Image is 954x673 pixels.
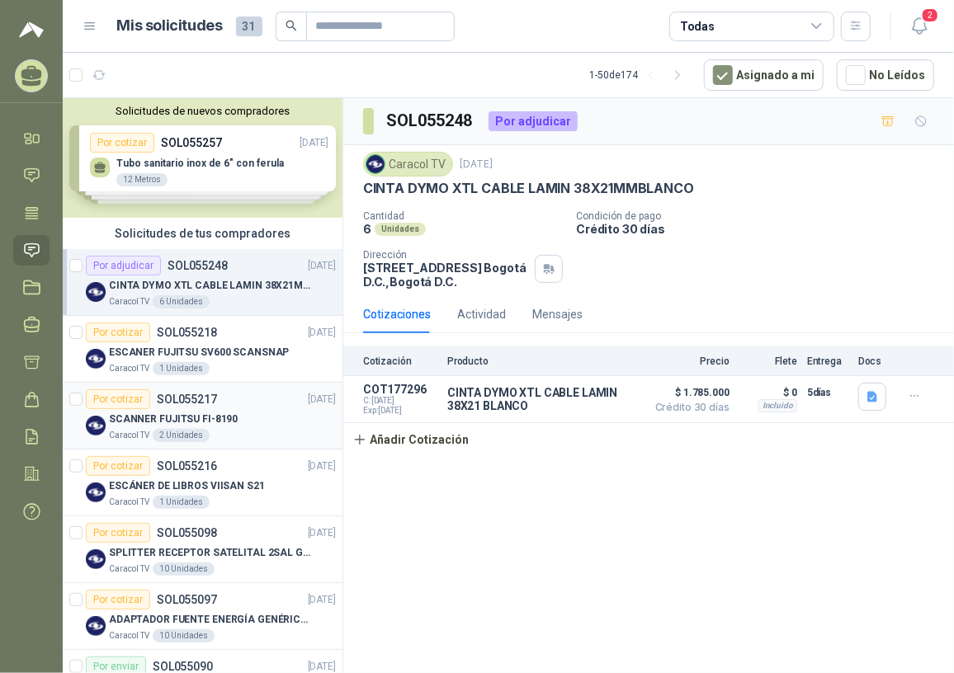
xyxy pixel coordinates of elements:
[157,393,217,405] p: SOL055217
[86,349,106,369] img: Company Logo
[109,345,289,360] p: ESCANER FUJITSU SV600 SCANSNAP
[86,482,106,502] img: Company Logo
[86,389,150,409] div: Por cotizar
[647,402,730,412] span: Crédito 30 días
[86,590,150,609] div: Por cotizar
[489,111,578,131] div: Por adjudicar
[153,562,215,576] div: 10 Unidades
[308,525,336,541] p: [DATE]
[236,16,262,36] span: 31
[363,355,437,367] p: Cotización
[63,583,342,650] a: Por cotizarSOL055097[DATE] Company LogoADAPTADOR FUENTE ENERGÍA GENÉRICO 24V 1ACaracol TV10 Unidades
[363,180,694,197] p: CINTA DYMO XTL CABLE LAMIN 38X21MMBLANCO
[109,629,149,642] p: Caracol TV
[157,594,217,605] p: SOL055097
[109,496,149,509] p: Caracol TV
[837,59,934,91] button: No Leídos
[308,258,336,274] p: [DATE]
[363,222,371,236] p: 6
[366,155,385,173] img: Company Logo
[758,399,797,412] div: Incluido
[86,523,150,543] div: Por cotizar
[153,629,215,642] div: 10 Unidades
[19,20,44,40] img: Logo peakr
[704,59,824,91] button: Asignado a mi
[109,295,149,308] p: Caracol TV
[86,416,106,435] img: Company Logo
[286,20,297,31] span: search
[109,562,149,576] p: Caracol TV
[69,105,336,117] button: Solicitudes de nuevos compradores
[63,316,342,383] a: Por cotizarSOL055218[DATE] Company LogoESCANER FUJITSU SV600 SCANSNAPCaracol TV1 Unidades
[363,210,563,222] p: Cantidad
[308,325,336,341] p: [DATE]
[153,496,210,509] div: 1 Unidades
[63,449,342,516] a: Por cotizarSOL055216[DATE] Company LogoESCÁNER DE LIBROS VIISAN S21Caracol TV1 Unidades
[343,423,479,456] button: Añadir Cotización
[308,459,336,474] p: [DATE]
[375,223,426,236] div: Unidades
[109,278,314,294] p: CINTA DYMO XTL CABLE LAMIN 38X21MMBLANCO
[157,327,217,338] p: SOL055218
[457,305,506,323] div: Actividad
[807,383,848,402] p: 5 días
[308,392,336,407] p: [DATE]
[109,478,265,494] p: ESCÁNER DE LIBROS VIISAN S21
[858,355,891,367] p: Docs
[86,282,106,302] img: Company Logo
[86,322,150,342] div: Por cotizar
[153,362,210,375] div: 1 Unidades
[157,527,217,539] p: SOL055098
[576,210,947,222] p: Condición de pago
[460,157,493,172] p: [DATE]
[647,355,730,367] p: Precio
[680,17,715,35] div: Todas
[63,516,342,583] a: Por cotizarSOL055098[DATE] Company LogoSPLITTER RECEPTOR SATELITAL 2SAL GT-SP21Caracol TV10 Unidades
[807,355,848,367] p: Entrega
[109,412,238,427] p: SCANNER FUJITSU FI-8190
[363,396,437,406] span: C: [DATE]
[86,549,106,569] img: Company Logo
[153,661,213,672] p: SOL055090
[86,256,161,275] div: Por adjudicar
[109,612,314,628] p: ADAPTADOR FUENTE ENERGÍA GENÉRICO 24V 1A
[109,429,149,442] p: Caracol TV
[109,362,149,375] p: Caracol TV
[647,383,730,402] span: $ 1.785.000
[117,14,223,38] h1: Mis solicitudes
[363,383,437,396] p: COT177296
[447,355,637,367] p: Producto
[532,305,583,323] div: Mensajes
[363,261,528,289] p: [STREET_ADDRESS] Bogotá D.C. , Bogotá D.C.
[86,616,106,636] img: Company Logo
[387,108,475,134] h3: SOL055248
[308,592,336,608] p: [DATE]
[589,62,691,88] div: 1 - 50 de 174
[63,249,342,316] a: Por adjudicarSOL055248[DATE] Company LogoCINTA DYMO XTL CABLE LAMIN 38X21MMBLANCOCaracol TV6 Unid...
[63,383,342,449] a: Por cotizarSOL055217[DATE] Company LogoSCANNER FUJITSU FI-8190Caracol TV2 Unidades
[921,7,939,23] span: 2
[576,222,947,236] p: Crédito 30 días
[739,355,797,367] p: Flete
[86,456,150,476] div: Por cotizar
[739,383,797,402] p: $ 0
[363,406,437,416] span: Exp: [DATE]
[153,295,210,308] div: 6 Unidades
[63,98,342,218] div: Solicitudes de nuevos compradoresPor cotizarSOL055257[DATE] Tubo sanitario inox de 6" con ferula1...
[904,12,934,41] button: 2
[63,218,342,249] div: Solicitudes de tus compradores
[363,152,453,176] div: Caracol TV
[109,545,314,561] p: SPLITTER RECEPTOR SATELITAL 2SAL GT-SP21
[363,305,431,323] div: Cotizaciones
[168,260,228,271] p: SOL055248
[363,249,528,261] p: Dirección
[153,429,210,442] div: 2 Unidades
[157,460,217,472] p: SOL055216
[447,386,637,412] p: CINTA DYMO XTL CABLE LAMIN 38X21 BLANCO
